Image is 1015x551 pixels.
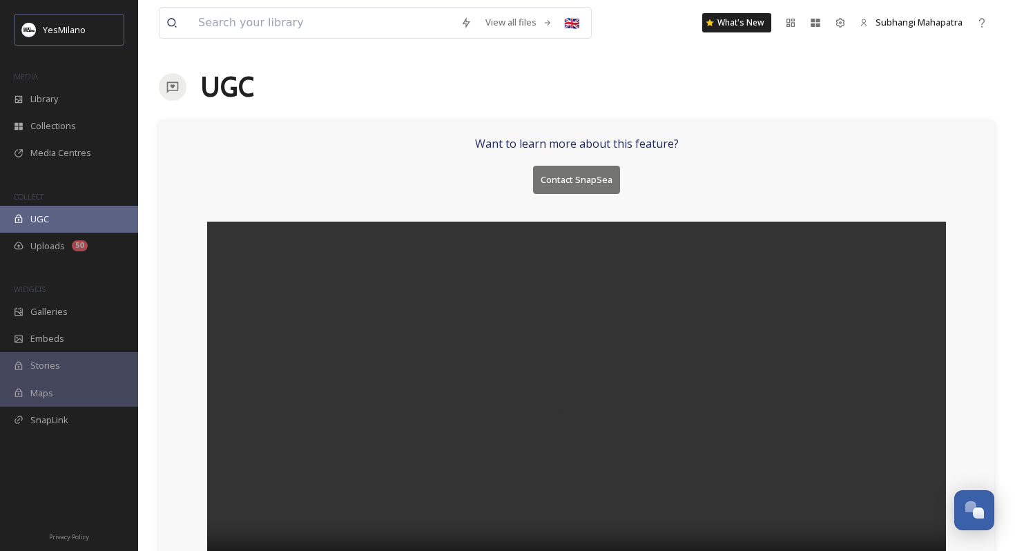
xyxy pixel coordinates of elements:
span: Embeds [30,332,64,345]
button: Open Chat [954,490,994,530]
a: UGC [200,66,254,108]
div: 50 [72,240,88,251]
button: Contact SnapSea [533,166,620,194]
a: Subhangi Mahapatra [853,9,969,36]
span: MEDIA [14,71,38,81]
span: Privacy Policy [49,532,89,541]
span: Maps [30,387,53,400]
span: Collections [30,119,76,133]
span: Uploads [30,240,65,253]
span: Stories [30,359,60,372]
a: What's New [702,13,771,32]
span: Library [30,93,58,106]
span: YesMilano [43,23,86,36]
span: Want to learn more about this feature? [475,135,679,152]
span: WIDGETS [14,284,46,294]
a: View all files [478,9,559,36]
img: Logo%20YesMilano%40150x.png [22,23,36,37]
span: SnapLink [30,414,68,427]
span: Galleries [30,305,68,318]
a: Privacy Policy [49,528,89,544]
span: Media Centres [30,146,91,159]
span: Subhangi Mahapatra [876,16,963,28]
div: 🇬🇧 [559,10,584,35]
span: UGC [30,213,49,226]
span: COLLECT [14,191,43,202]
input: Search your library [191,8,454,38]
